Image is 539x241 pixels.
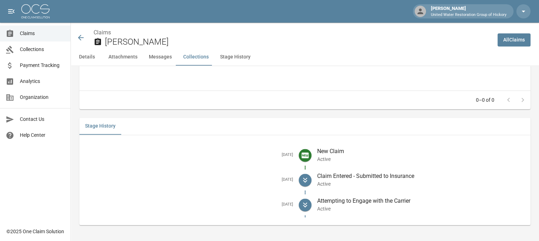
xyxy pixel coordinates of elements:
[85,177,293,183] h5: [DATE]
[79,118,530,135] div: related-list tabs
[20,62,65,69] span: Payment Tracking
[428,5,509,18] div: [PERSON_NAME]
[85,202,293,207] h5: [DATE]
[317,197,525,205] p: Attempting to Engage with the Carrier
[20,78,65,85] span: Analytics
[317,156,525,163] p: Active
[71,49,103,66] button: Details
[79,118,121,135] button: Stage History
[20,94,65,101] span: Organization
[317,172,525,180] p: Claim Entered - Submitted to Insurance
[21,4,50,18] img: ocs-logo-white-transparent.png
[71,49,539,66] div: anchor tabs
[94,28,492,37] nav: breadcrumb
[476,96,494,103] p: 0–0 of 0
[498,33,530,46] a: AllClaims
[317,147,525,156] p: New Claim
[143,49,178,66] button: Messages
[4,4,18,18] button: open drawer
[317,180,525,187] p: Active
[103,49,143,66] button: Attachments
[431,12,506,18] p: United Water Restoration Group of Hickory
[214,49,256,66] button: Stage History
[20,46,65,53] span: Collections
[20,116,65,123] span: Contact Us
[20,30,65,37] span: Claims
[178,49,214,66] button: Collections
[20,131,65,139] span: Help Center
[94,29,111,36] a: Claims
[6,228,64,235] div: © 2025 One Claim Solution
[317,205,525,212] p: Active
[105,37,492,47] h2: [PERSON_NAME]
[85,152,293,158] h5: [DATE]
